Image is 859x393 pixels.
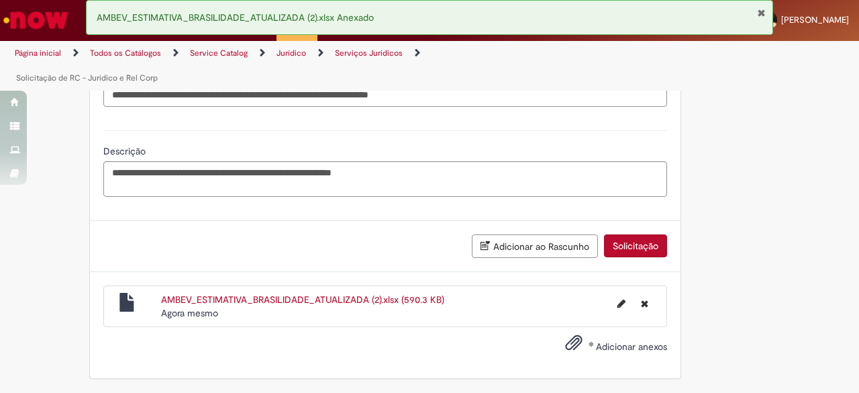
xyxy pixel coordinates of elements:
[596,341,667,353] span: Adicionar anexos
[633,293,656,314] button: Excluir AMBEV_ESTIMATIVA_BRASILIDADE_ATUALIZADA (2).xlsx
[161,294,444,306] a: AMBEV_ESTIMATIVA_BRASILIDADE_ATUALIZADA (2).xlsx (590.3 KB)
[781,14,849,26] span: [PERSON_NAME]
[15,48,61,58] a: Página inicial
[604,234,667,257] button: Solicitação
[90,48,161,58] a: Todos os Catálogos
[103,84,667,107] input: Detalhe o motivo
[103,145,148,157] span: Descrição
[472,234,598,258] button: Adicionar ao Rascunho
[161,307,218,319] time: 29/09/2025 17:23:22
[97,11,374,24] span: AMBEV_ESTIMATIVA_BRASILIDADE_ATUALIZADA (2).xlsx Anexado
[10,41,562,91] ul: Trilhas de página
[757,7,766,18] button: Fechar Notificação
[335,48,403,58] a: Serviços Juridicos
[161,307,218,319] span: Agora mesmo
[103,161,667,197] textarea: Descrição
[276,48,306,58] a: Jurídico
[562,331,586,361] button: Adicionar anexos
[1,7,70,34] img: ServiceNow
[16,73,158,83] a: Solicitação de RC - Juridico e Rel Corp
[609,293,634,314] button: Editar nome de arquivo AMBEV_ESTIMATIVA_BRASILIDADE_ATUALIZADA (2).xlsx
[190,48,248,58] a: Service Catalog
